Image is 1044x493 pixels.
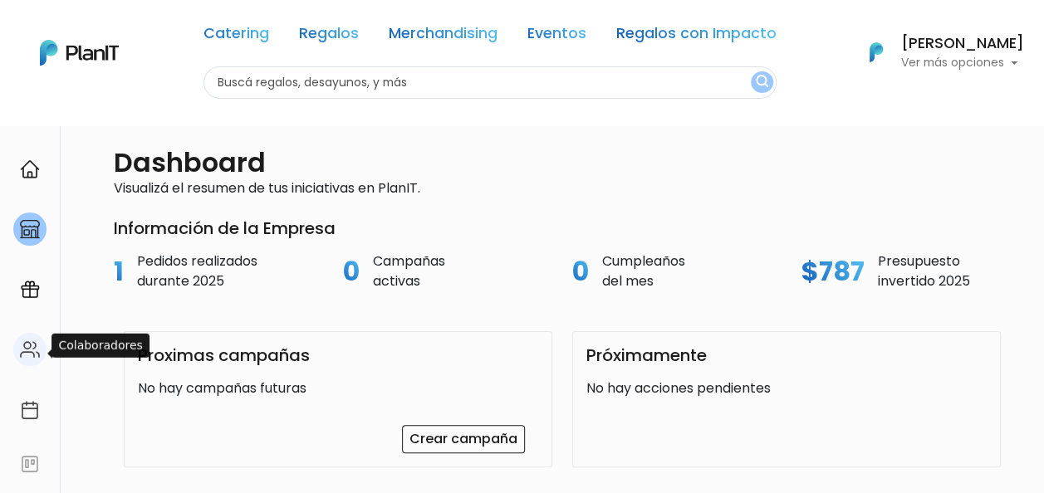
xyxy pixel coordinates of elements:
[801,256,865,287] h2: $787
[756,75,768,90] img: search_button-432b6d5273f82d61273b3651a40e1bd1b912527efae98b1b7a1b2c0702e16a8d.svg
[114,256,124,287] h2: 1
[901,37,1024,51] h6: [PERSON_NAME]
[138,345,310,365] h3: Proximas campañas
[901,57,1024,69] p: Ver más opciones
[20,400,40,420] img: calendar-87d922413cdce8b2cf7b7f5f62616a5cf9e4887200fb71536465627b3292af00.svg
[20,219,40,239] img: marketplace-4ceaa7011d94191e9ded77b95e3339b90024bf715f7c57f8cf31f2d8c509eaba.svg
[572,256,589,287] h2: 0
[602,251,685,291] p: Cumpleaños del mes
[86,16,239,48] div: ¿Necesitás ayuda?
[20,159,40,179] img: home-e721727adea9d79c4d83392d1f703f7f8bce08238fde08b1acbfd93340b81755.svg
[373,251,445,291] p: Campañas activas
[389,27,497,46] a: Merchandising
[858,34,895,71] img: PlanIt Logo
[402,425,525,453] a: Crear campaña
[203,66,777,99] input: Buscá regalos, desayunos, y más
[40,40,119,66] img: PlanIt Logo
[77,178,1011,198] p: Visualizá el resumen de tus iniciativas en PlanIT.
[114,218,1011,238] h3: Información de la Empresa
[848,31,1024,74] button: PlanIt Logo [PERSON_NAME] Ver más opciones
[137,251,257,291] p: Pedidos realizados durante 2025
[51,334,149,358] div: Colaboradores
[20,280,40,300] img: campaigns-02234683943229c281be62815700db0a1741e53638e28bf9629b52c665b00959.svg
[586,378,987,398] p: No hay acciones pendientes
[20,454,40,474] img: feedback-78b5a0c8f98aac82b08bfc38622c3050aee476f2c9584af64705fc4e61158814.svg
[20,339,40,359] img: people-662611757002400ad9ed0e3c099ab2801c6687ba6c219adb57efc949bc21e19d.svg
[586,345,707,365] h3: Próximamente
[343,256,360,287] h2: 0
[616,27,777,46] a: Regalos con Impacto
[203,27,269,46] a: Catering
[299,27,359,46] a: Regalos
[878,251,970,291] p: Presupuesto invertido 2025
[114,147,266,178] h2: Dashboard
[138,378,538,398] p: No hay campañas futuras
[527,27,586,46] a: Eventos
